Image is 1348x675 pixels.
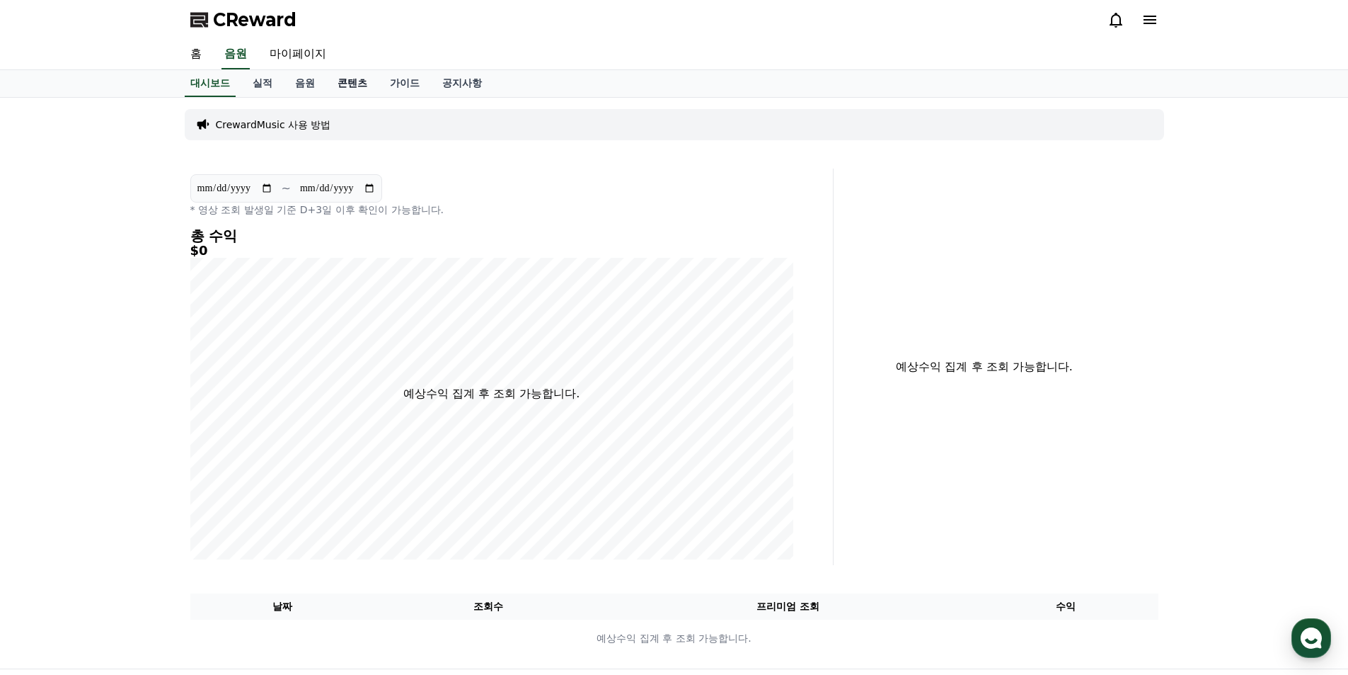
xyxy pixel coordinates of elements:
[403,385,580,402] p: 예상수익 집계 후 조회 가능합니다.
[190,594,375,620] th: 날짜
[221,40,250,69] a: 음원
[191,631,1158,646] p: 예상수익 집계 후 조회 가능합니다.
[45,470,53,482] span: 홈
[845,358,1124,375] p: 예상수익 집계 후 조회 가능합니다.
[602,594,974,620] th: 프리미엄 조회
[974,594,1158,620] th: 수익
[326,70,379,97] a: 콘텐츠
[190,244,793,258] h5: $0
[190,203,793,217] p: * 영상 조회 발생일 기준 D+3일 이후 확인이 가능합니다.
[241,70,284,97] a: 실적
[216,118,331,132] a: CrewardMusic 사용 방법
[379,70,431,97] a: 가이드
[93,449,183,484] a: 대화
[4,449,93,484] a: 홈
[282,180,291,197] p: ~
[185,70,236,97] a: 대시보드
[431,70,493,97] a: 공지사항
[258,40,338,69] a: 마이페이지
[219,470,236,482] span: 설정
[374,594,601,620] th: 조회수
[183,449,272,484] a: 설정
[190,8,296,31] a: CReward
[190,228,793,244] h4: 총 수익
[213,8,296,31] span: CReward
[179,40,213,69] a: 홈
[129,471,146,482] span: 대화
[284,70,326,97] a: 음원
